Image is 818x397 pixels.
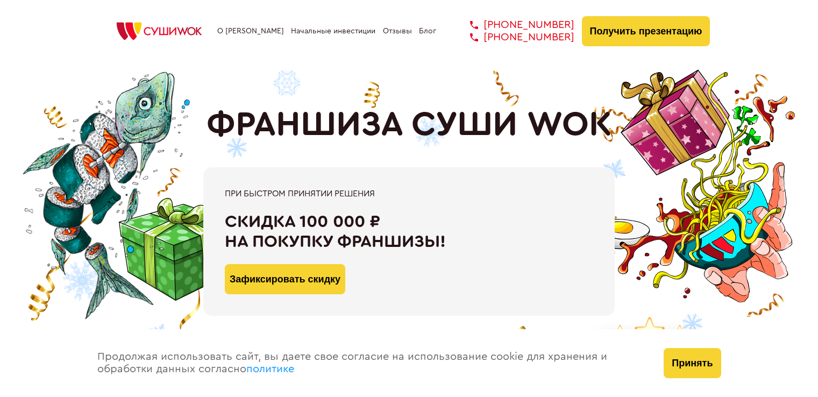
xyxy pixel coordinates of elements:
h1: ФРАНШИЗА СУШИ WOK [207,105,612,145]
button: Принять [664,348,721,378]
div: Скидка 100 000 ₽ на покупку франшизы! [225,212,593,252]
a: Начальные инвестиции [291,27,375,36]
div: При быстром принятии решения [225,189,593,198]
a: политике [246,364,294,374]
a: О [PERSON_NAME] [217,27,284,36]
div: Продолжая использовать сайт, вы даете свое согласие на использование cookie для хранения и обрабо... [87,329,653,397]
button: Получить презентацию [582,16,710,46]
img: СУШИWOK [108,19,210,43]
a: Отзывы [383,27,412,36]
a: Блог [419,27,436,36]
a: [PHONE_NUMBER] [454,19,574,31]
button: Зафиксировать скидку [225,264,345,294]
a: [PHONE_NUMBER] [454,31,574,44]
